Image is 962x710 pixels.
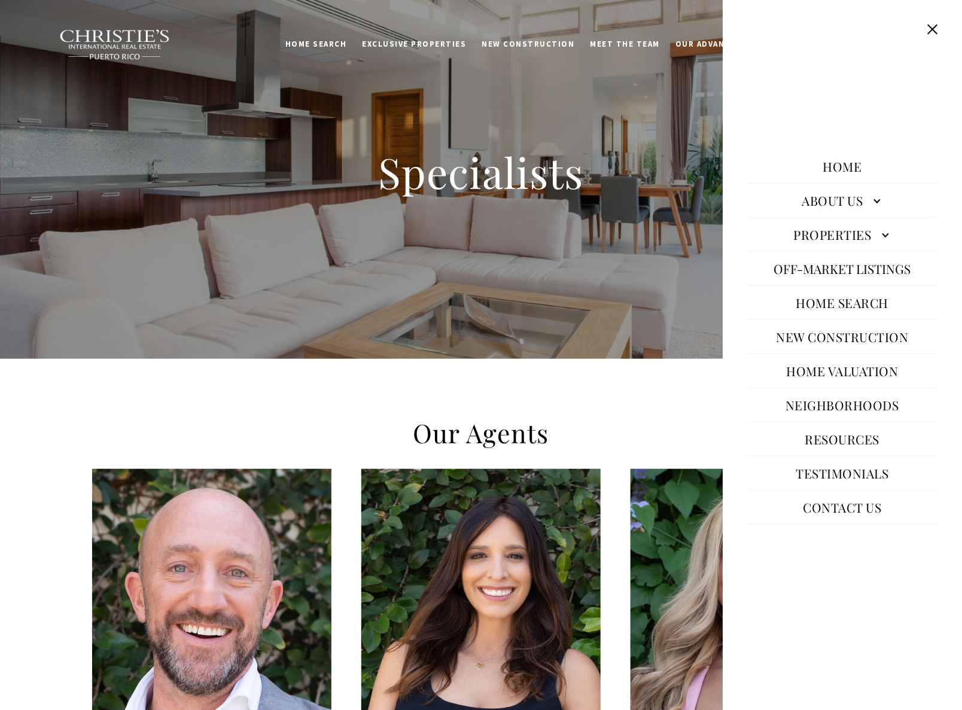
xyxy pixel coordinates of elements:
[15,74,171,96] span: I agree to be contacted by [PERSON_NAME] International Real Estate PR via text, call & email. To ...
[768,254,917,283] button: Off-Market Listings
[790,459,895,487] a: Testimonials
[797,493,888,522] a: Contact Us
[780,391,905,419] a: Neighborhoods
[355,33,474,56] a: Exclusive Properties
[278,33,355,56] a: Home Search
[363,39,467,49] span: Exclusive Properties
[13,27,173,35] div: Do you have questions?
[790,288,895,317] a: Home Search
[747,186,938,215] a: About Us
[49,56,149,68] span: [PHONE_NUMBER]
[242,146,720,199] h1: Specialists
[482,39,575,49] span: New Construction
[675,39,747,49] span: Our Advantage
[771,322,915,351] a: New Construction
[817,152,868,181] a: Home
[921,18,944,41] button: Close this option
[59,29,171,60] img: Christie's International Real Estate black text logo
[13,38,173,47] div: Call or text [DATE], we are here to help!
[799,425,886,453] a: Resources
[668,33,755,56] a: Our Advantage
[474,33,583,56] a: New Construction
[747,220,938,249] a: Properties
[224,416,738,450] h2: Our Agents
[583,33,668,56] a: Meet the Team
[781,356,905,385] a: Home Valuation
